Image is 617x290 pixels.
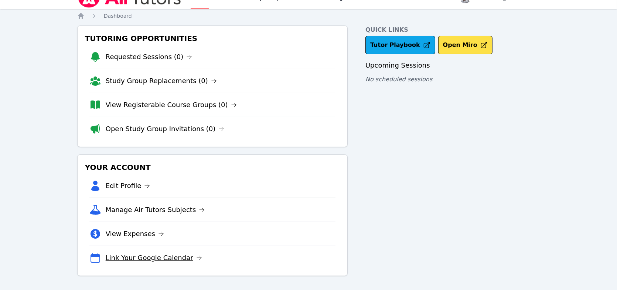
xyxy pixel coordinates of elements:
[106,253,202,263] a: Link Your Google Calendar
[365,25,540,34] h4: Quick Links
[365,60,540,71] h3: Upcoming Sessions
[106,124,225,134] a: Open Study Group Invitations (0)
[365,36,435,54] a: Tutor Playbook
[83,161,341,174] h3: Your Account
[106,205,205,215] a: Manage Air Tutors Subjects
[83,32,341,45] h3: Tutoring Opportunities
[106,76,217,86] a: Study Group Replacements (0)
[365,76,432,83] span: No scheduled sessions
[438,36,492,54] button: Open Miro
[106,181,150,191] a: Edit Profile
[77,12,540,20] nav: Breadcrumb
[104,13,132,19] span: Dashboard
[106,100,237,110] a: View Registerable Course Groups (0)
[104,12,132,20] a: Dashboard
[106,52,192,62] a: Requested Sessions (0)
[106,229,164,239] a: View Expenses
